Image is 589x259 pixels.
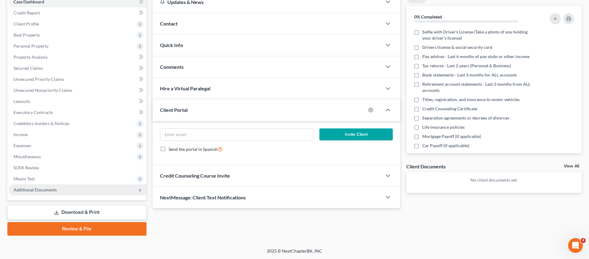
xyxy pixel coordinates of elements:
[14,99,30,104] span: Lawsuits
[14,154,41,159] span: Miscellaneous
[9,107,146,118] a: Executory Contracts
[411,177,577,183] p: No client documents yet.
[14,77,64,82] span: Unsecured Priority Claims
[9,85,146,96] a: Unsecured Nonpriority Claims
[14,88,72,93] span: Unsecured Nonpriority Claims
[14,65,43,71] span: Secured Claims
[9,63,146,74] a: Secured Claims
[14,143,31,148] span: Expenses
[160,129,313,140] input: Enter email
[581,238,586,243] span: 4
[169,147,218,152] span: Send the portal in Spanish
[7,222,146,236] a: Review & File
[564,164,579,168] a: View All
[119,248,470,259] div: 2025 © NextChapterBK, INC
[422,63,511,69] span: Tax returns - Last 2 years (Personal & Business)
[422,143,469,149] span: Car Payoff (if applicable)
[422,81,532,93] span: Retirement account statements - Last 3 months from ALL accounts
[406,163,446,170] div: Client Documents
[14,32,40,37] span: Real Property
[9,74,146,85] a: Unsecured Priority Claims
[160,64,184,70] span: Comments
[14,21,39,26] span: Client Profile
[9,7,146,18] a: Credit Report
[568,238,583,253] iframe: Intercom live chat
[14,54,48,60] span: Property Analysis
[422,115,509,121] span: Separation agreements or decrees of divorces
[14,187,57,192] span: Additional Documents
[14,10,40,15] span: Credit Report
[422,133,481,139] span: Mortgage Payoff (if applicable)
[14,110,53,115] span: Executory Contracts
[14,176,35,181] span: Means Test
[319,128,393,141] button: Invite Client
[9,96,146,107] a: Lawsuits
[14,43,49,49] span: Personal Property
[422,106,477,112] span: Credit Counseling Certificate
[160,42,183,48] span: Quick Info
[9,52,146,63] a: Property Analysis
[14,132,28,137] span: Income
[14,165,39,170] span: SOFA Review
[422,72,517,78] span: Bank statements - Last 3 months for ALL accounts
[9,162,146,173] a: SOFA Review
[14,121,69,126] span: Codebtors Insiders & Notices
[422,29,532,41] span: Selfie with Driver's License (Take a photo of you holding your driver's license)
[160,194,246,200] span: NextMessage: Client Text Notifications
[414,14,442,19] strong: 0% Completed
[422,96,520,103] span: Titles, registration, and insurance to motor vehicles
[7,205,146,220] a: Download & Print
[422,44,492,50] span: Drivers license & social security card
[160,173,230,179] span: Credit Counseling Course Invite
[160,85,210,91] span: Hire a Virtual Paralegal
[160,21,177,26] span: Contact
[160,107,188,113] span: Client Portal
[422,124,465,130] span: Life insurance policies
[422,53,529,60] span: Pay advices - Last 6 months of pay stubs or other income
